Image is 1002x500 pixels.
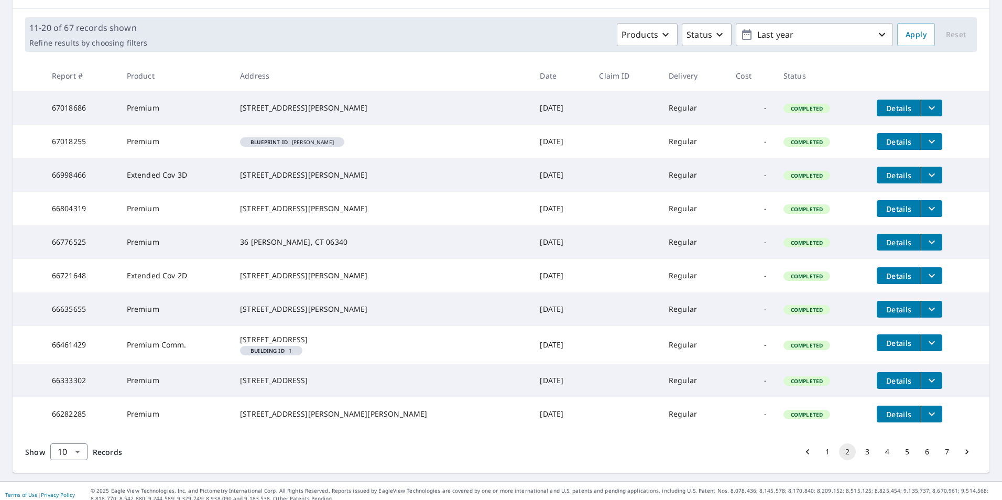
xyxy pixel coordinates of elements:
button: Go to page 4 [879,443,896,460]
td: [DATE] [531,125,591,158]
td: Regular [660,326,727,364]
button: detailsBtn-66776525 [877,234,921,251]
button: Status [682,23,732,46]
span: Completed [785,342,829,349]
button: Go to page 3 [859,443,876,460]
span: Records [93,447,122,457]
a: Terms of Use [5,491,38,498]
button: filesDropdownBtn-66461429 [921,334,942,351]
span: Completed [785,239,829,246]
td: Premium [118,292,232,326]
td: Premium [118,91,232,125]
button: detailsBtn-67018686 [877,100,921,116]
td: [DATE] [531,259,591,292]
span: Completed [785,105,829,112]
th: Claim ID [591,60,660,91]
td: - [727,326,775,364]
td: - [727,91,775,125]
button: filesDropdownBtn-66776525 [921,234,942,251]
button: Go to page 5 [899,443,916,460]
span: Completed [785,377,829,385]
nav: pagination navigation [798,443,977,460]
button: detailsBtn-66998466 [877,167,921,183]
p: Products [622,28,658,41]
button: filesDropdownBtn-67018686 [921,100,942,116]
th: Address [232,60,531,91]
td: Premium [118,397,232,431]
td: [DATE] [531,225,591,259]
button: filesDropdownBtn-67018255 [921,133,942,150]
button: Go to previous page [799,443,816,460]
th: Product [118,60,232,91]
span: Details [883,237,914,247]
td: - [727,259,775,292]
button: detailsBtn-66282285 [877,406,921,422]
span: Details [883,204,914,214]
button: Go to page 7 [939,443,955,460]
button: filesDropdownBtn-66282285 [921,406,942,422]
td: Premium [118,364,232,397]
button: detailsBtn-66721648 [877,267,921,284]
td: Premium [118,192,232,225]
td: 67018255 [43,125,118,158]
td: Regular [660,125,727,158]
button: detailsBtn-66804319 [877,200,921,217]
td: 66804319 [43,192,118,225]
div: [STREET_ADDRESS] [240,375,523,386]
em: Building ID [250,348,285,353]
td: Regular [660,225,727,259]
td: [DATE] [531,397,591,431]
button: Go to next page [959,443,975,460]
td: Extended Cov 2D [118,259,232,292]
span: Show [25,447,45,457]
button: detailsBtn-66461429 [877,334,921,351]
button: detailsBtn-66635655 [877,301,921,318]
p: Last year [753,26,876,44]
p: | [5,492,75,498]
span: Completed [785,205,829,213]
td: - [727,292,775,326]
th: Report # [43,60,118,91]
td: Premium [118,225,232,259]
td: - [727,364,775,397]
td: [DATE] [531,91,591,125]
span: Details [883,103,914,113]
button: detailsBtn-66333302 [877,372,921,389]
td: - [727,397,775,431]
div: 10 [50,437,88,466]
td: Regular [660,158,727,192]
button: page 2 [839,443,856,460]
span: [PERSON_NAME] [244,139,340,145]
td: Regular [660,397,727,431]
span: Details [883,338,914,348]
p: Status [687,28,712,41]
button: Products [617,23,678,46]
span: Details [883,170,914,180]
button: Apply [897,23,935,46]
td: Regular [660,91,727,125]
button: filesDropdownBtn-66804319 [921,200,942,217]
td: Premium [118,125,232,158]
div: [STREET_ADDRESS] [240,334,523,345]
span: 1 [244,348,298,353]
button: filesDropdownBtn-66721648 [921,267,942,284]
td: Regular [660,192,727,225]
td: Regular [660,259,727,292]
p: Refine results by choosing filters [29,38,147,48]
th: Status [775,60,868,91]
button: Go to page 1 [819,443,836,460]
span: Details [883,305,914,314]
span: Completed [785,306,829,313]
div: 36 [PERSON_NAME], CT 06340 [240,237,523,247]
button: filesDropdownBtn-66333302 [921,372,942,389]
span: Completed [785,172,829,179]
div: Show 10 records [50,443,88,460]
span: Apply [906,28,927,41]
td: 66635655 [43,292,118,326]
div: [STREET_ADDRESS][PERSON_NAME] [240,203,523,214]
td: 66776525 [43,225,118,259]
span: Details [883,137,914,147]
div: [STREET_ADDRESS][PERSON_NAME] [240,103,523,113]
td: Extended Cov 3D [118,158,232,192]
td: 66998466 [43,158,118,192]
